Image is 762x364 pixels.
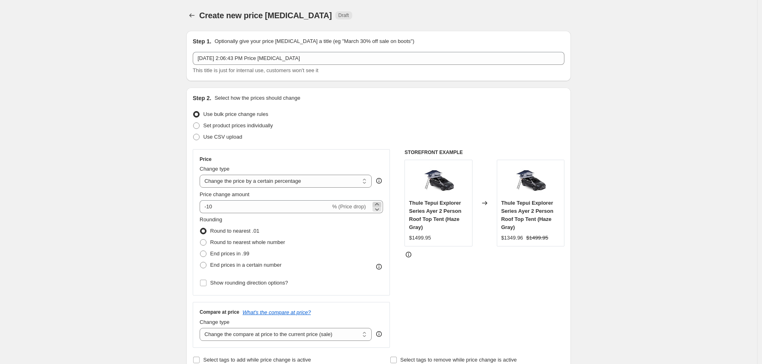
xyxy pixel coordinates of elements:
p: Select how the prices should change [215,94,300,102]
h6: STOREFRONT EXAMPLE [404,149,564,156]
span: Show rounding direction options? [210,280,288,286]
input: 30% off holiday sale [193,52,564,65]
span: Thule Tepui Explorer Series Ayer 2 Person Roof Top Tent (Haze Gray) [409,200,461,230]
input: -15 [200,200,330,213]
span: Round to nearest whole number [210,239,285,245]
h2: Step 1. [193,37,211,45]
div: $1499.95 [409,234,431,242]
span: Set product prices individually [203,122,273,128]
span: End prices in a certain number [210,262,281,268]
p: Optionally give your price [MEDICAL_DATA] a title (eg "March 30% off sale on boots") [215,37,414,45]
span: Use CSV upload [203,134,242,140]
span: Change type [200,319,230,325]
h3: Compare at price [200,309,239,315]
span: Round to nearest .01 [210,228,259,234]
button: What's the compare at price? [243,309,311,315]
span: Rounding [200,216,222,223]
h2: Step 2. [193,94,211,102]
div: help [375,177,383,185]
span: Thule Tepui Explorer Series Ayer 2 Person Roof Top Tent (Haze Gray) [501,200,553,230]
strike: $1499.95 [526,234,548,242]
div: $1349.96 [501,234,523,242]
span: Use bulk price change rules [203,111,268,117]
span: This title is just for internal use, customers won't see it [193,67,318,73]
span: Change type [200,166,230,172]
span: Select tags to add while price change is active [203,357,311,363]
span: End prices in .99 [210,251,249,257]
div: help [375,330,383,338]
img: TTExplorer2-7_0e7832dc-40f1-4f4b-927a-5907d49b736d_80x.jpg [422,164,455,197]
span: Select tags to remove while price change is active [400,357,517,363]
h3: Price [200,156,211,163]
span: Create new price [MEDICAL_DATA] [199,11,332,20]
button: Price change jobs [186,10,198,21]
img: TTExplorer2-7_0e7832dc-40f1-4f4b-927a-5907d49b736d_80x.jpg [514,164,547,197]
span: % (Price drop) [332,203,366,210]
span: Price change amount [200,191,249,197]
span: Draft [338,12,349,19]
